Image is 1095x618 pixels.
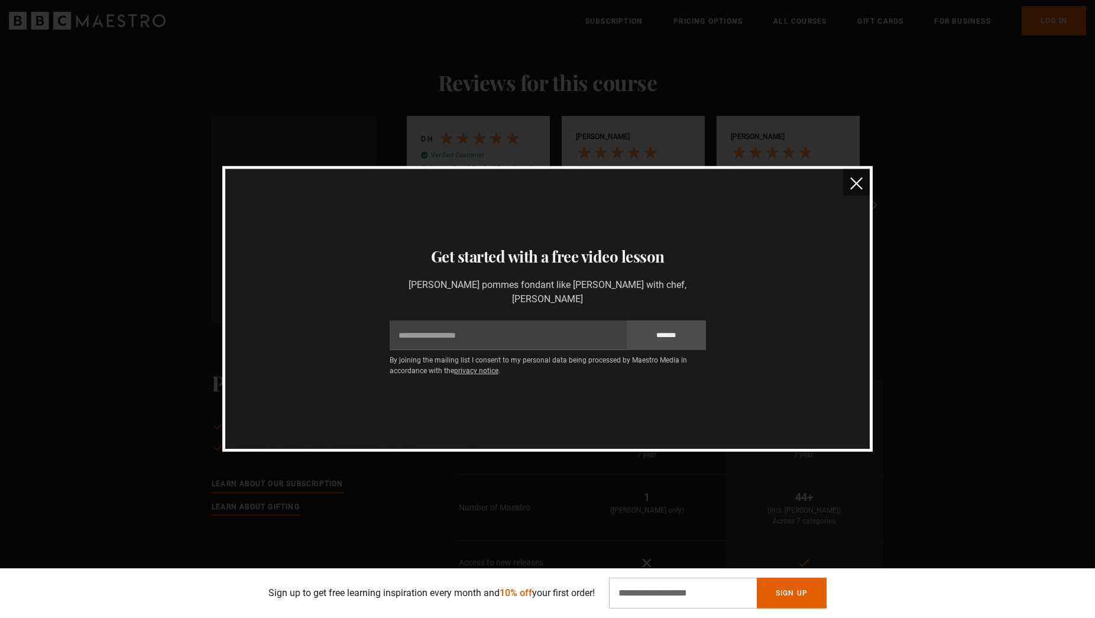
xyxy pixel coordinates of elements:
[268,586,595,600] p: Sign up to get free learning inspiration every month and your first order!
[390,278,706,306] p: [PERSON_NAME] pommes fondant like [PERSON_NAME] with chef, [PERSON_NAME]
[500,587,532,598] span: 10% off
[390,355,706,376] p: By joining the mailing list I consent to my personal data being processed by Maestro Media in acc...
[239,245,856,268] h3: Get started with a free video lesson
[757,578,827,609] button: Sign Up
[843,169,870,196] button: close
[454,367,498,375] a: privacy notice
